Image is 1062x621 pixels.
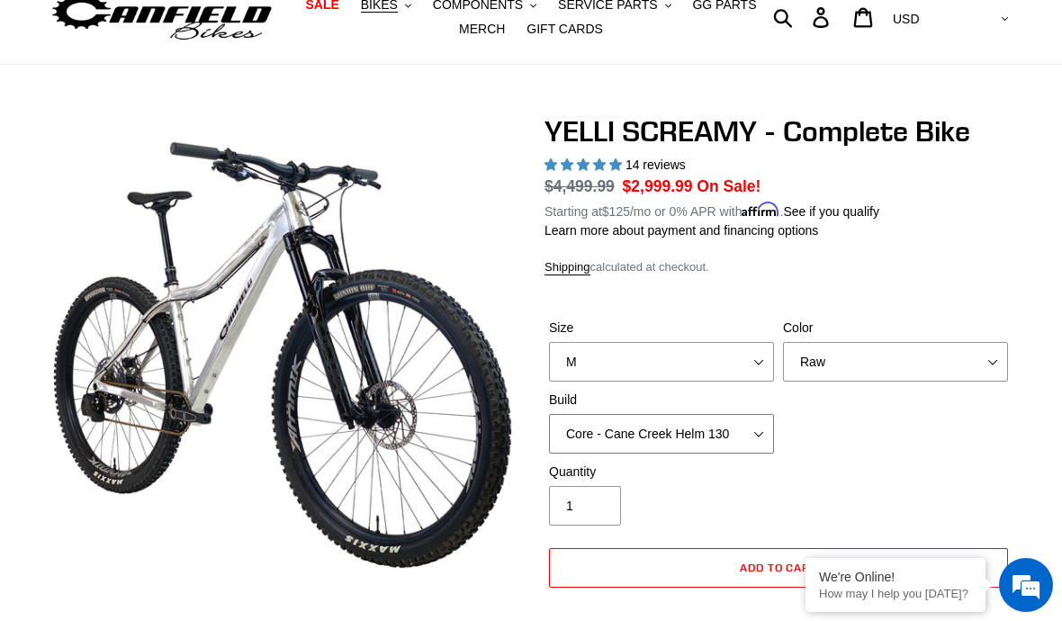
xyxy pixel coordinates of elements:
[104,193,248,374] span: We're online!
[623,177,693,195] span: $2,999.99
[783,204,879,219] a: See if you qualify - Learn more about Affirm Financing (opens in modal)
[526,22,603,37] span: GIFT CARDS
[9,423,343,486] textarea: Type your message and hit 'Enter'
[697,175,760,198] span: On Sale!
[517,17,612,41] a: GIFT CARDS
[20,99,47,126] div: Navigation go back
[544,177,615,195] s: $4,499.99
[544,260,590,275] a: Shipping
[544,157,625,172] span: 5.00 stars
[544,258,1012,276] div: calculated at checkout.
[549,548,1008,588] button: Add to cart
[819,570,972,584] div: We're Online!
[58,90,103,135] img: d_696896380_company_1647369064580_696896380
[549,319,774,337] label: Size
[740,561,818,574] span: Add to cart
[783,319,1008,337] label: Color
[544,114,1012,148] h1: YELLI SCREAMY - Complete Bike
[819,587,972,600] p: How may I help you today?
[459,22,505,37] span: MERCH
[450,17,514,41] a: MERCH
[549,391,774,409] label: Build
[295,9,338,52] div: Minimize live chat window
[121,101,329,124] div: Chat with us now
[544,198,879,221] p: Starting at /mo or 0% APR with .
[544,223,818,238] a: Learn more about payment and financing options
[602,204,630,219] span: $125
[742,202,779,217] span: Affirm
[625,157,686,172] span: 14 reviews
[549,463,774,481] label: Quantity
